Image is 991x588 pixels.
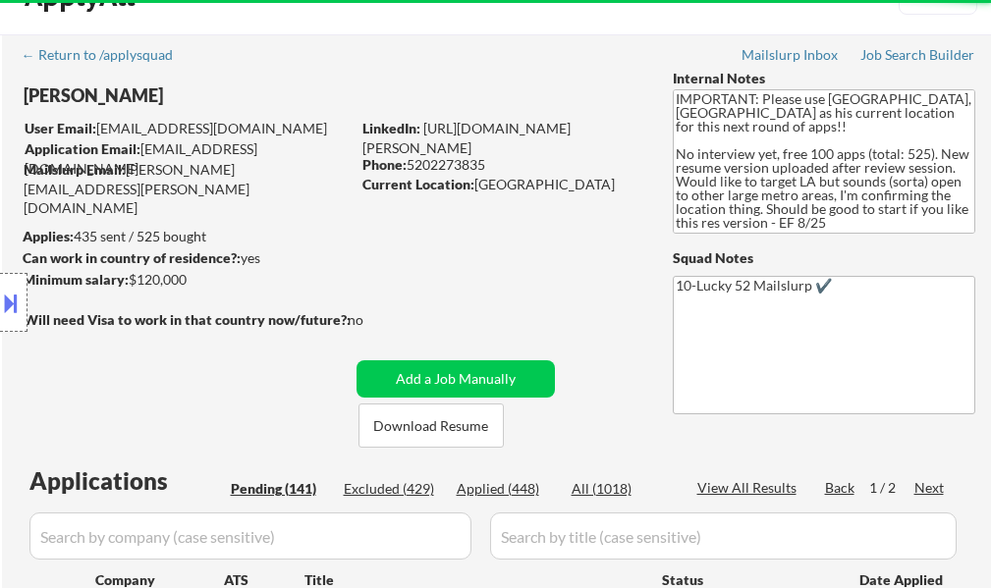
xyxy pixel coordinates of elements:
strong: Phone: [362,156,407,173]
div: Squad Notes [673,248,975,268]
div: [PERSON_NAME] [24,83,427,108]
button: Download Resume [358,403,504,448]
div: Back [825,478,856,498]
div: no [348,310,404,330]
div: Internal Notes [673,69,975,88]
input: Search by title (case sensitive) [490,512,957,560]
strong: User Email: [25,120,96,136]
div: 1 / 2 [869,478,914,498]
div: View All Results [697,478,802,498]
div: Pending (141) [231,479,329,499]
a: Mailslurp Inbox [742,47,840,67]
div: Job Search Builder [860,48,975,62]
div: Next [914,478,946,498]
div: All (1018) [572,479,670,499]
a: Job Search Builder [860,47,975,67]
a: ← Return to /applysquad [22,47,192,67]
div: Applied (448) [457,479,555,499]
a: [URL][DOMAIN_NAME][PERSON_NAME] [362,120,571,156]
div: 5202273835 [362,155,640,175]
input: Search by company (case sensitive) [29,512,471,560]
strong: LinkedIn: [362,120,420,136]
div: ← Return to /applysquad [22,48,192,62]
div: Mailslurp Inbox [742,48,840,62]
div: [EMAIL_ADDRESS][DOMAIN_NAME] [25,119,350,138]
div: Excluded (429) [344,479,442,499]
strong: Current Location: [362,176,474,192]
div: Applications [29,469,224,493]
div: [GEOGRAPHIC_DATA] [362,175,640,194]
button: Add a Job Manually [357,360,555,398]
